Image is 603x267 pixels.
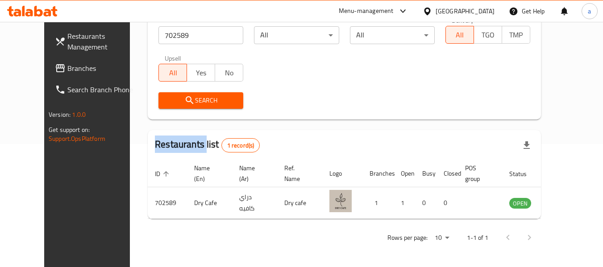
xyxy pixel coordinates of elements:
td: 1 [362,187,394,219]
a: Support.OpsPlatform [49,133,105,144]
label: Delivery [452,17,474,23]
div: All [254,26,339,44]
div: All [350,26,435,44]
a: Search Branch Phone [48,79,145,100]
div: Menu-management [339,6,394,16]
table: enhanced table [148,160,580,219]
th: Logo [322,160,362,187]
span: Version: [49,109,71,120]
span: Name (Ar) [239,163,266,184]
input: Search for restaurant name or ID.. [158,26,243,44]
span: Get support on: [49,124,90,136]
span: Search Branch Phone [67,84,138,95]
span: Search [166,95,236,106]
span: TGO [478,29,499,41]
td: Dry cafe [277,187,322,219]
p: 1-1 of 1 [467,232,488,243]
a: Branches [48,58,145,79]
span: Ref. Name [284,163,312,184]
span: Yes [191,66,212,79]
span: All [162,66,183,79]
span: Status [509,168,538,179]
span: All [449,29,470,41]
span: Restaurants Management [67,31,138,52]
td: 1 [394,187,415,219]
div: Export file [516,135,537,156]
h2: Restaurants list [155,138,260,152]
span: Branches [67,63,138,74]
button: Search [158,92,243,109]
td: 0 [437,187,458,219]
th: Open [394,160,415,187]
img: Dry Cafe [329,190,352,212]
span: Name (En) [194,163,221,184]
th: Busy [415,160,437,187]
a: Restaurants Management [48,25,145,58]
div: OPEN [509,198,531,209]
span: ID [155,168,172,179]
div: Total records count [221,138,260,152]
span: POS group [465,163,491,184]
th: Closed [437,160,458,187]
span: 1 record(s) [222,141,260,150]
button: Yes [187,64,215,82]
span: 1.0.0 [72,109,86,120]
span: OPEN [509,198,531,209]
td: 0 [415,187,437,219]
button: TMP [502,26,530,44]
button: No [215,64,243,82]
button: All [158,64,187,82]
span: a [588,6,591,16]
label: Upsell [165,55,181,61]
div: [GEOGRAPHIC_DATA] [436,6,495,16]
td: 702589 [148,187,187,219]
p: Rows per page: [387,232,428,243]
span: TMP [506,29,527,41]
th: Branches [362,160,394,187]
button: TGO [474,26,502,44]
td: Dry Cafe [187,187,232,219]
span: No [219,66,240,79]
div: Rows per page: [431,231,453,245]
td: دراي كافيه [232,187,277,219]
button: All [445,26,474,44]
